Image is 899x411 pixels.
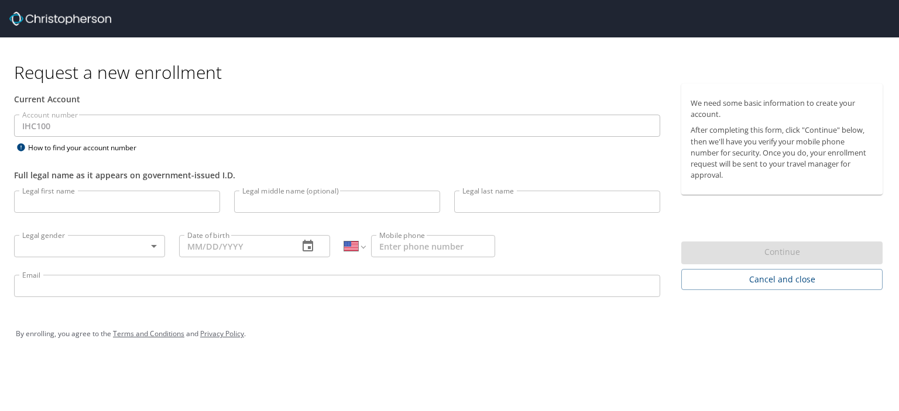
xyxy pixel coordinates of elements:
button: Cancel and close [681,269,883,291]
div: By enrolling, you agree to the and . [16,319,883,348]
p: After completing this form, click "Continue" below, then we'll have you verify your mobile phone ... [691,125,873,181]
a: Privacy Policy [200,329,244,339]
div: Full legal name as it appears on government-issued I.D. [14,169,660,181]
input: MM/DD/YYYY [179,235,289,257]
div: Current Account [14,93,660,105]
img: cbt logo [9,12,111,26]
div: How to find your account number [14,140,160,155]
a: Terms and Conditions [113,329,184,339]
input: Enter phone number [371,235,495,257]
h1: Request a new enrollment [14,61,892,84]
div: ​ [14,235,165,257]
p: We need some basic information to create your account. [691,98,873,120]
span: Cancel and close [691,272,873,287]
